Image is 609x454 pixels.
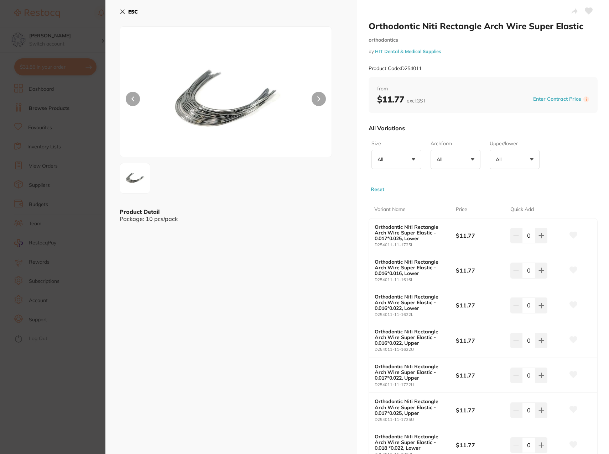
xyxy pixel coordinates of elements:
[378,156,386,163] p: All
[456,371,505,379] b: $11.77
[377,94,426,105] b: $11.77
[374,206,406,213] p: Variant Name
[375,434,448,451] b: Orthodontic Niti Rectangle Arch Wire Super Elastic - 0.018 *0.022, Lower
[375,243,456,247] small: D254011-11-1725L
[531,96,583,102] button: Enter Contract Price
[583,96,589,102] label: i
[431,150,480,169] button: All
[456,232,505,239] b: $11.77
[369,186,386,192] button: Reset
[375,278,456,282] small: D254011-11-1616L
[510,206,534,213] p: Quick Add
[375,329,448,346] b: Orthodontic Niti Rectangle Arch Wire Super Elastic - 0.016*0.022, Upper
[369,37,598,43] small: orthodontics
[375,312,456,317] small: D254011-11-1622L
[122,165,148,191] img: b3ZhbC1qcGc
[431,140,478,147] label: Archform
[369,65,422,72] small: Product Code: D254011
[375,347,456,352] small: D254011-11-1622U
[496,156,504,163] p: All
[456,266,505,274] b: $11.77
[120,216,343,222] div: Package: 10 pcs/pack
[490,140,537,147] label: Upper/lower
[369,125,405,132] p: All Variations
[375,417,456,422] small: D254011-11-1725U
[456,337,505,344] b: $11.77
[128,9,138,15] b: ESC
[120,208,160,215] b: Product Detail
[375,259,448,276] b: Orthodontic Niti Rectangle Arch Wire Super Elastic - 0.016*0.016, Lower
[490,150,540,169] button: All
[162,44,289,157] img: b3ZhbC1qcGc
[375,398,448,416] b: Orthodontic Niti Rectangle Arch Wire Super Elastic - 0.017*0.025, Upper
[371,140,419,147] label: Size
[375,382,456,387] small: D254011-11-1722U
[369,49,598,54] small: by
[456,206,467,213] p: Price
[375,294,448,311] b: Orthodontic Niti Rectangle Arch Wire Super Elastic - 0.016*0.022, Lower
[456,441,505,449] b: $11.77
[369,21,598,31] h2: Orthodontic Niti Rectangle Arch Wire Super Elastic
[375,364,448,381] b: Orthodontic Niti Rectangle Arch Wire Super Elastic - 0.017*0.022, Upper
[456,301,505,309] b: $11.77
[375,224,448,241] b: Orthodontic Niti Rectangle Arch Wire Super Elastic - 0.017*0.025, Lower
[407,97,426,104] span: excl. GST
[437,156,445,163] p: All
[120,6,138,18] button: ESC
[456,406,505,414] b: $11.77
[375,48,441,54] a: HIT Dental & Medical Supplies
[371,150,421,169] button: All
[377,85,589,93] span: from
